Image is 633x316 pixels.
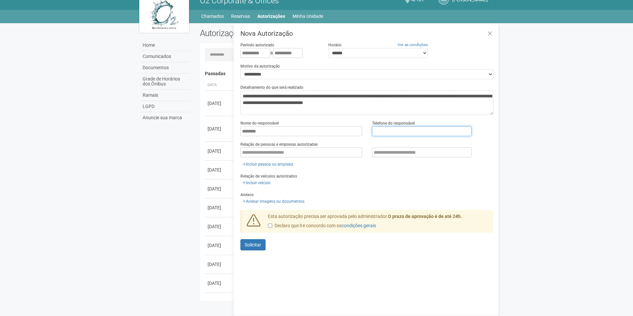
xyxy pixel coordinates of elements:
div: [DATE] [208,126,232,132]
a: Anexar imagens ou documentos [240,198,306,205]
div: [DATE] [208,148,232,154]
h4: Passadas [205,71,489,76]
label: Período autorizado [240,42,274,48]
div: [DATE] [208,223,232,230]
div: [DATE] [208,185,232,192]
div: [DATE] [208,261,232,268]
div: [DATE] [208,100,232,107]
div: Esta autorização precisa ser aprovada pelo administrador. [263,213,494,233]
a: Grade de Horários dos Ônibus [141,74,190,90]
div: [DATE] [208,204,232,211]
a: condições gerais [342,223,376,228]
label: Telefone do responsável [372,120,415,126]
label: Relação de veículos autorizados [240,173,297,179]
h3: Nova Autorização [240,30,493,37]
div: [DATE] [208,167,232,173]
a: Incluir veículo [240,179,273,186]
input: Declaro que li e concordo com oscondições gerais [268,224,272,228]
div: a [240,48,318,58]
label: Detalhamento do que será realizado [240,84,303,90]
a: Incluir pessoa ou empresa [240,161,295,168]
h2: Autorizações [200,28,342,38]
th: Data [205,80,235,91]
label: Declaro que li e concordo com os [268,223,376,229]
span: Solicitar [245,242,261,247]
a: LGPD [141,101,190,112]
a: Minha Unidade [292,12,323,21]
div: [DATE] [208,242,232,249]
label: Nome do responsável [240,120,279,126]
div: [DATE] [208,280,232,287]
label: Relação de pessoas e empresas autorizadas [240,141,318,147]
a: Reservas [231,12,250,21]
strong: O prazo de aprovação é de até 24h. [388,214,462,219]
a: Chamados [201,12,224,21]
label: Motivo da autorização [240,63,280,69]
a: Ver as condições [398,42,428,47]
a: Ramais [141,90,190,101]
label: Anexos [240,192,254,198]
a: Documentos [141,62,190,74]
a: Home [141,40,190,51]
label: Horário [328,42,342,48]
a: Autorizações [257,12,285,21]
a: Anuncie sua marca [141,112,190,123]
a: Comunicados [141,51,190,62]
button: Solicitar [240,239,266,250]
